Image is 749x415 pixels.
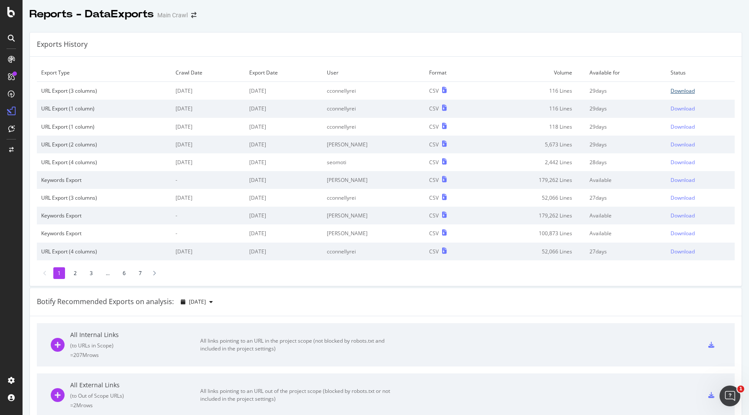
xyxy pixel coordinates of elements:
div: All External Links [70,381,200,389]
div: Available [589,230,662,237]
td: [DATE] [245,189,322,207]
td: [DATE] [171,118,245,136]
td: Export Type [37,64,171,82]
li: 7 [134,267,146,279]
td: [DATE] [171,100,245,117]
div: URL Export (1 column) [41,105,167,112]
td: 5,673 Lines [480,136,585,153]
td: Format [425,64,480,82]
div: Keywords Export [41,176,167,184]
td: [DATE] [171,82,245,100]
td: [DATE] [171,189,245,207]
div: csv-export [708,342,714,348]
div: Exports History [37,39,88,49]
td: [DATE] [171,136,245,153]
div: CSV [429,159,439,166]
div: URL Export (3 columns) [41,87,167,94]
div: Available [589,212,662,219]
td: 179,262 Lines [480,171,585,189]
td: Status [666,64,735,82]
td: [PERSON_NAME] [322,207,425,224]
div: Download [671,159,695,166]
td: [DATE] [245,224,322,242]
td: [PERSON_NAME] [322,136,425,153]
a: Download [671,230,730,237]
td: Export Date [245,64,322,82]
div: CSV [429,230,439,237]
div: Available [589,176,662,184]
td: 52,066 Lines [480,243,585,260]
td: 2,442 Lines [480,153,585,171]
td: [DATE] [245,136,322,153]
li: 6 [118,267,130,279]
td: [DATE] [171,243,245,260]
div: Download [671,87,695,94]
div: All links pointing to an URL in the project scope (not blocked by robots.txt and included in the ... [200,337,395,353]
td: cconnellyrei [322,118,425,136]
a: Download [671,105,730,112]
td: 27 days [585,189,666,207]
div: URL Export (4 columns) [41,159,167,166]
td: Available for [585,64,666,82]
div: All links pointing to an URL out of the project scope (blocked by robots.txt or not included in t... [200,387,395,403]
td: 116 Lines [480,82,585,100]
td: 28 days [585,153,666,171]
div: Download [671,194,695,201]
td: - [171,224,245,242]
div: ( to Out of Scope URLs ) [70,392,200,399]
div: URL Export (4 columns) [41,248,167,255]
td: 29 days [585,100,666,117]
td: seomoti [322,153,425,171]
div: = 207M rows [70,351,200,359]
a: Download [671,87,730,94]
td: - [171,171,245,189]
td: [DATE] [245,82,322,100]
button: [DATE] [177,295,216,309]
a: Download [671,123,730,130]
div: URL Export (1 column) [41,123,167,130]
a: Download [671,176,730,184]
a: Download [671,194,730,201]
div: Keywords Export [41,230,167,237]
iframe: Intercom live chat [720,386,740,406]
div: Keywords Export [41,212,167,219]
li: 2 [69,267,81,279]
div: CSV [429,248,439,255]
td: [PERSON_NAME] [322,224,425,242]
td: 179,262 Lines [480,207,585,224]
div: Download [671,123,695,130]
div: CSV [429,87,439,94]
td: 29 days [585,136,666,153]
td: User [322,64,425,82]
div: CSV [429,105,439,112]
td: 118 Lines [480,118,585,136]
div: CSV [429,141,439,148]
div: URL Export (3 columns) [41,194,167,201]
td: cconnellyrei [322,82,425,100]
div: Download [671,141,695,148]
td: cconnellyrei [322,243,425,260]
div: Botify Recommended Exports on analysis: [37,297,174,307]
div: Download [671,105,695,112]
a: Download [671,141,730,148]
td: [DATE] [245,243,322,260]
td: 29 days [585,118,666,136]
div: Download [671,248,695,255]
td: [DATE] [245,100,322,117]
a: Download [671,212,730,219]
td: 116 Lines [480,100,585,117]
td: [DATE] [171,153,245,171]
div: csv-export [708,392,714,398]
td: [PERSON_NAME] [322,171,425,189]
td: cconnellyrei [322,189,425,207]
td: [DATE] [245,207,322,224]
div: = 2M rows [70,402,200,409]
a: Download [671,159,730,166]
td: - [171,207,245,224]
td: 52,066 Lines [480,189,585,207]
div: Download [671,212,695,219]
li: 1 [53,267,65,279]
div: Main Crawl [157,11,188,19]
div: CSV [429,212,439,219]
div: CSV [429,194,439,201]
